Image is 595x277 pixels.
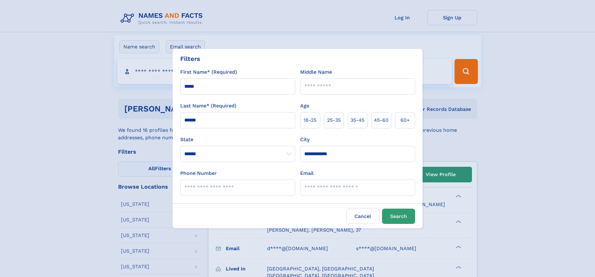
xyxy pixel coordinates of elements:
[180,102,236,110] label: Last Name* (Required)
[180,54,200,63] div: Filters
[400,116,410,124] span: 60+
[180,136,295,143] label: State
[374,116,389,124] span: 45‑60
[180,68,237,76] label: First Name* (Required)
[300,170,314,177] label: Email
[180,170,217,177] label: Phone Number
[350,116,364,124] span: 35‑45
[382,209,415,224] button: Search
[300,136,310,143] label: City
[327,116,341,124] span: 25‑35
[300,68,332,76] label: Middle Name
[304,116,316,124] span: 18‑25
[300,102,309,110] label: Age
[346,209,379,224] label: Cancel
